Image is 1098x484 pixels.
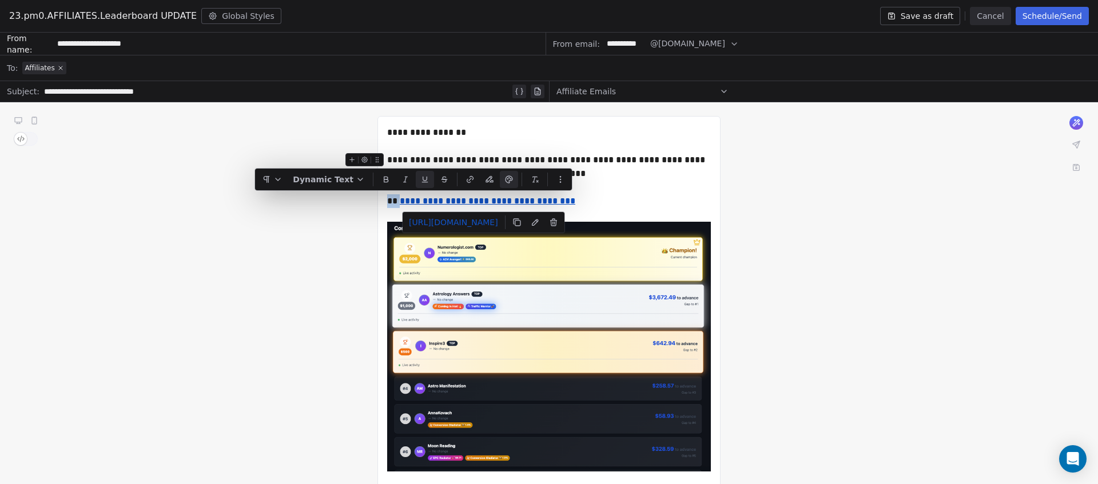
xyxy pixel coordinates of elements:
span: Affiliates [25,63,54,73]
span: Subject: [7,86,39,101]
span: From name: [7,33,53,55]
button: Save as draft [880,7,961,25]
span: To: [7,62,18,74]
button: Schedule/Send [1016,7,1089,25]
div: Open Intercom Messenger [1059,445,1087,473]
span: Affiliate Emails [556,86,616,97]
button: Dynamic Text [288,171,369,188]
span: From email: [553,38,600,50]
a: [URL][DOMAIN_NAME] [404,214,503,230]
button: Global Styles [201,8,281,24]
button: Cancel [970,7,1011,25]
span: @[DOMAIN_NAME] [650,38,725,50]
span: 23.pm0.AFFILIATES.Leaderboard UPDATE [9,9,197,23]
